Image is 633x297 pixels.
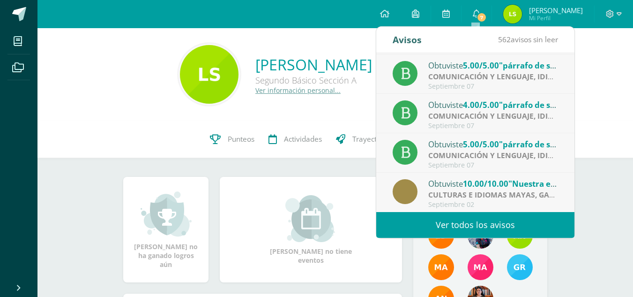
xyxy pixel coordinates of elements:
span: "párrafo de secuencia" [499,60,589,71]
span: Trayectoria [352,134,390,144]
span: 10.00/10.00 [463,178,508,189]
div: Septiembre 07 [428,83,559,91]
div: | Proyecto de dominio [428,190,559,200]
a: Trayectoria [329,121,397,158]
div: Obtuviste en [428,99,559,111]
span: Punteos [228,134,254,144]
div: | Proyecto de práctica [428,150,559,161]
span: 5.00/5.00 [463,60,499,71]
div: Obtuviste en [428,59,559,71]
div: Septiembre 02 [428,201,559,209]
img: 560278503d4ca08c21e9c7cd40ba0529.png [428,254,454,280]
span: "párrafo de secuencia" [499,99,589,110]
strong: COMUNICACIÓN Y LENGUAJE, IDIOMA ESPAÑOL [428,111,602,121]
span: "párrafo de secuencia" [499,139,589,150]
div: [PERSON_NAME] no ha ganado logros aún [133,190,199,269]
div: Septiembre 07 [428,161,559,169]
div: Segundo Básico Sección A [255,75,492,86]
span: 7 [477,12,487,23]
div: | Proyecto de práctica [428,71,559,82]
span: 562 [498,34,511,45]
strong: COMUNICACIÓN Y LENGUAJE, IDIOMA ESPAÑOL [428,71,602,82]
img: 8e31b0956417436b50b87adc4ec29d76.png [503,5,522,23]
a: Ver información personal... [255,86,341,95]
span: Actividades [284,134,322,144]
span: avisos sin leer [498,34,558,45]
a: Punteos [203,121,261,158]
span: 4.00/5.00 [463,99,499,110]
div: Obtuviste en [428,177,559,190]
img: achievement_small.png [141,190,192,237]
strong: COMUNICACIÓN Y LENGUAJE, IDIOMA ESPAÑOL [428,150,602,160]
div: | Proyecto de práctica [428,111,559,122]
span: [PERSON_NAME] [529,6,583,15]
div: Septiembre 07 [428,122,559,130]
span: Mi Perfil [529,14,583,22]
div: Avisos [393,27,422,53]
img: b7ce7144501556953be3fc0a459761b8.png [507,254,533,280]
a: Actividades [261,121,329,158]
span: "Nuestra estrella" [508,178,579,189]
div: Obtuviste en [428,138,559,150]
img: a6920ef96bcbf8cfbfeb6f8546761caf.png [180,45,238,104]
img: 7766054b1332a6085c7723d22614d631.png [468,254,493,280]
a: [PERSON_NAME] [PERSON_NAME] [255,54,492,75]
a: Ver todos los avisos [376,212,574,238]
span: 5.00/5.00 [463,139,499,150]
img: event_small.png [285,195,336,242]
strong: CULTURAS E IDIOMAS MAYAS, GARÍFUNA O XINCA [428,190,610,200]
div: [PERSON_NAME] no tiene eventos [264,195,358,265]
